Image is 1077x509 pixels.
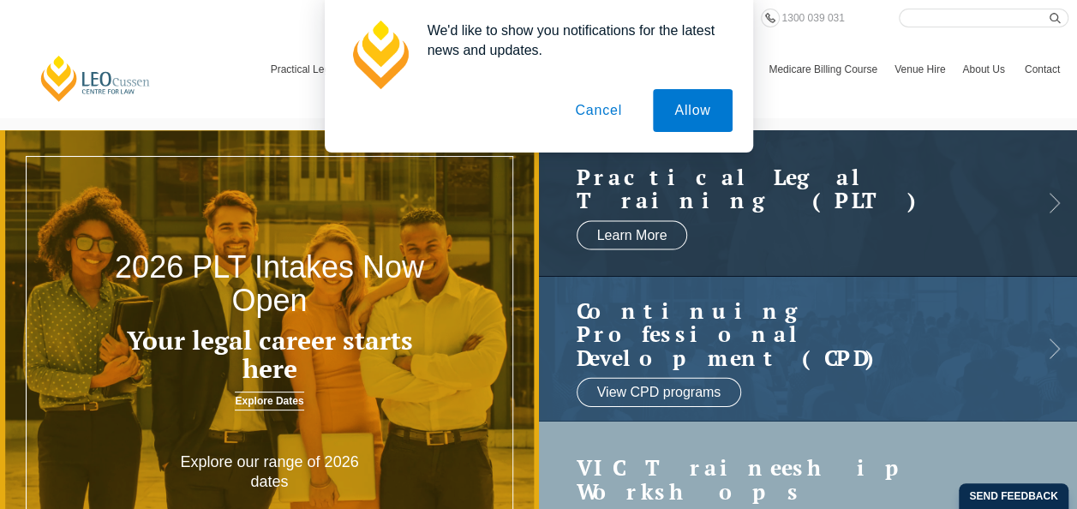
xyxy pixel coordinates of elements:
[577,298,1006,369] h2: Continuing Professional Development (CPD)
[235,392,303,410] a: Explore Dates
[653,89,732,132] button: Allow
[577,220,688,249] a: Learn More
[108,250,431,318] h2: 2026 PLT Intakes Now Open
[345,21,414,89] img: notification icon
[162,452,378,493] p: Explore our range of 2026 dates
[577,165,1006,212] a: Practical LegalTraining (PLT)
[108,326,431,383] h3: Your legal career starts here
[577,456,1006,503] a: VIC Traineeship Workshops
[577,298,1006,369] a: Continuing ProfessionalDevelopment (CPD)
[577,165,1006,212] h2: Practical Legal Training (PLT)
[553,89,643,132] button: Cancel
[414,21,733,60] div: We'd like to show you notifications for the latest news and updates.
[577,378,742,407] a: View CPD programs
